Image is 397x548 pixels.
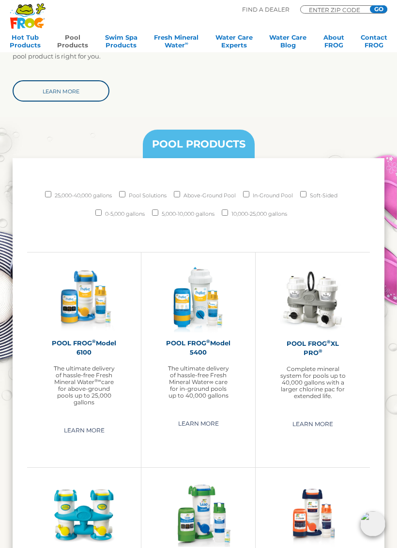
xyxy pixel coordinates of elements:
[206,339,210,344] sup: ®
[370,5,387,13] input: GO
[51,482,117,548] img: pool-product-pool-frog-twin-300x300.png
[361,33,387,53] a: ContactFROG
[280,339,346,357] h2: POOL FROG XL PRO
[253,189,293,202] label: In-Ground Pool
[310,189,337,202] label: Soft-Sided
[92,339,96,344] sup: ®
[280,366,346,400] p: Complete mineral system for pools up to 40,000 gallons with a larger chlorine pac for extended life.
[51,267,117,332] img: pool-frog-6100-featured-img-v3-300x300.png
[167,416,230,431] a: Learn More
[280,267,346,333] img: XL-PRO-v2-300x300.jpg
[308,7,366,12] input: Zip Code Form
[215,33,253,53] a: Water CareExperts
[105,33,137,53] a: Swim SpaProducts
[269,33,306,53] a: Water CareBlog
[162,207,214,221] label: 5,000-10,000 gallons
[231,207,287,221] label: 10,000-25,000 gallons
[166,365,231,399] p: The ultimate delivery of hassle-free Fresh Mineral Water∞ care for in-ground pools up to 40,000 g...
[360,511,385,536] img: openIcon
[166,482,231,548] img: frog-leap-featured-img-v2-300x300.png
[154,33,198,53] a: Fresh MineralWater∞
[281,416,344,432] a: Learn More
[166,267,231,332] img: pool-frog-5400-featured-img-v2-300x300.png
[280,482,346,548] img: pool-tender-product-img-v2-300x300.png
[152,139,245,149] h3: POOL PRODUCTS
[323,33,344,53] a: AboutFROG
[280,267,346,400] a: POOL FROG®XL PRO®Complete mineral system for pools up to 40,000 gallons with a larger chlorine pa...
[185,41,188,46] sup: ∞
[13,80,109,102] a: Learn More
[51,339,117,357] h2: POOL FROG Model 6100
[166,339,231,357] h2: POOL FROG Model 5400
[10,33,41,53] a: Hot TubProducts
[53,423,116,438] a: Learn More
[94,378,101,383] sup: ®∞
[166,267,231,399] a: POOL FROG®Model 5400The ultimate delivery of hassle-free Fresh Mineral Water∞ care for in-ground ...
[129,189,167,202] label: Pool Solutions
[51,365,117,406] p: The ultimate delivery of hassle-free Fresh Mineral Water care for above-ground pools up to 25,000...
[319,348,322,354] sup: ®
[183,189,236,202] label: Above-Ground Pool
[105,207,145,221] label: 0-5,000 gallons
[327,339,331,344] sup: ®
[57,33,88,53] a: PoolProducts
[55,189,112,202] label: 25,000-40,000 gallons
[51,267,117,406] a: POOL FROG®Model 6100The ultimate delivery of hassle-free Fresh Mineral Water®∞care for above-grou...
[242,5,290,14] p: Find A Dealer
